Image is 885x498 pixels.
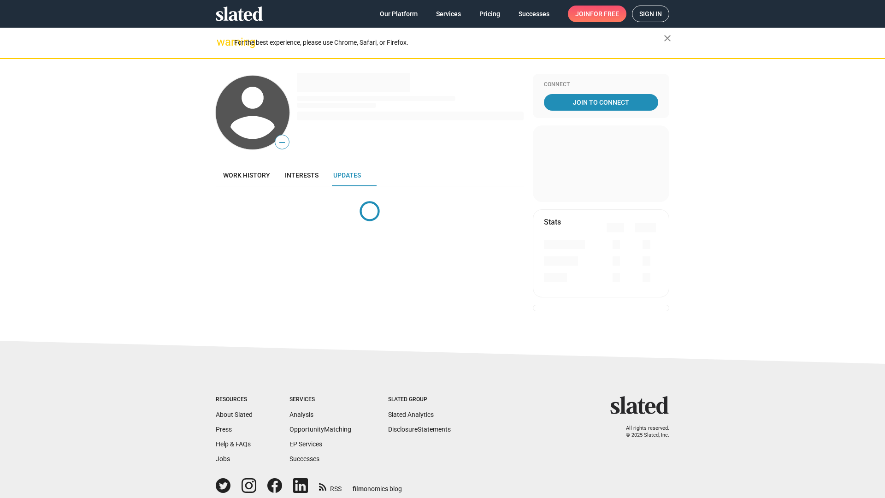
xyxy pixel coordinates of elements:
span: Successes [519,6,549,22]
a: RSS [319,479,342,493]
span: Services [436,6,461,22]
a: Updates [326,164,368,186]
mat-card-title: Stats [544,217,561,227]
a: Pricing [472,6,507,22]
a: DisclosureStatements [388,426,451,433]
span: Work history [223,172,270,179]
a: Help & FAQs [216,440,251,448]
a: Successes [511,6,557,22]
span: Interests [285,172,319,179]
a: Join To Connect [544,94,658,111]
span: Join [575,6,619,22]
span: Pricing [479,6,500,22]
div: Slated Group [388,396,451,403]
div: For the best experience, please use Chrome, Safari, or Firefox. [234,36,664,49]
a: Sign in [632,6,669,22]
a: EP Services [289,440,322,448]
span: film [353,485,364,492]
div: Services [289,396,351,403]
mat-icon: close [662,33,673,44]
a: Analysis [289,411,313,418]
div: Connect [544,81,658,89]
a: Our Platform [372,6,425,22]
mat-icon: warning [217,36,228,47]
div: Resources [216,396,253,403]
span: Our Platform [380,6,418,22]
a: OpportunityMatching [289,426,351,433]
a: Joinfor free [568,6,626,22]
span: — [275,136,289,148]
span: Updates [333,172,361,179]
a: Slated Analytics [388,411,434,418]
span: Join To Connect [546,94,656,111]
p: All rights reserved. © 2025 Slated, Inc. [616,425,669,439]
a: Services [429,6,468,22]
span: Sign in [639,6,662,22]
a: filmonomics blog [353,477,402,493]
span: for free [590,6,619,22]
a: About Slated [216,411,253,418]
a: Press [216,426,232,433]
a: Jobs [216,455,230,462]
a: Interests [277,164,326,186]
a: Work history [216,164,277,186]
a: Successes [289,455,319,462]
